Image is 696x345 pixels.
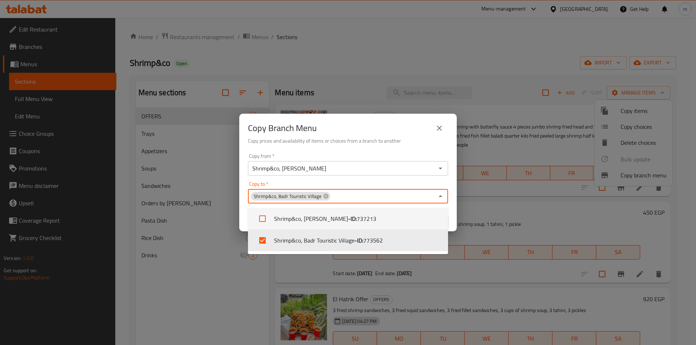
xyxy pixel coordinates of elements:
[355,236,363,245] b: - ID:
[248,137,448,145] h6: Copy prices and availability of items or choices from a branch to another
[435,191,446,201] button: Close
[363,236,383,245] span: 773562
[248,230,448,251] li: Shrimp&co, Badr Touristic Village
[248,208,448,230] li: Shrimp&co, [PERSON_NAME]
[431,119,448,137] button: close
[251,192,330,201] div: Shrimp&co, Badr Touristic Village
[348,214,357,223] b: - ID:
[435,163,446,173] button: Open
[251,193,324,200] span: Shrimp&co, Badr Touristic Village
[357,214,376,223] span: 737213
[248,122,317,134] h2: Copy Branch Menu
